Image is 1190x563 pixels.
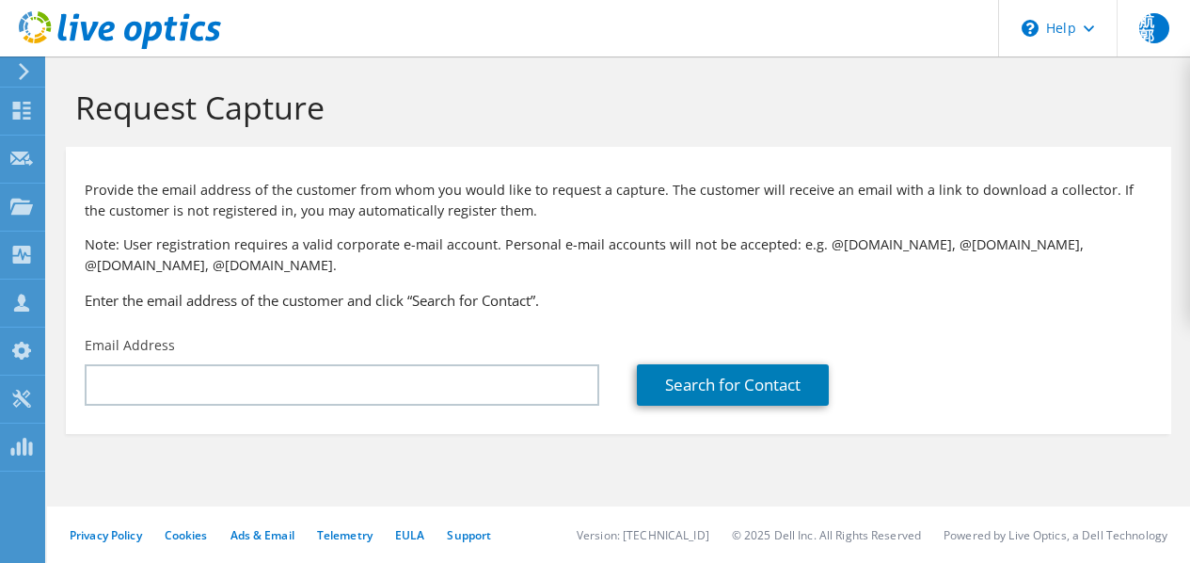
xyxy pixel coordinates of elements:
[85,336,175,355] label: Email Address
[1022,20,1039,37] svg: \n
[85,180,1152,221] p: Provide the email address of the customer from whom you would like to request a capture. The cust...
[944,527,1167,543] li: Powered by Live Optics, a Dell Technology
[317,527,373,543] a: Telemetry
[577,527,709,543] li: Version: [TECHNICAL_ID]
[165,527,208,543] a: Cookies
[75,88,1152,127] h1: Request Capture
[230,527,294,543] a: Ads & Email
[447,527,491,543] a: Support
[85,234,1152,276] p: Note: User registration requires a valid corporate e-mail account. Personal e-mail accounts will ...
[1139,13,1169,43] span: 航郭
[70,527,142,543] a: Privacy Policy
[85,290,1152,311] h3: Enter the email address of the customer and click “Search for Contact”.
[732,527,921,543] li: © 2025 Dell Inc. All Rights Reserved
[395,527,424,543] a: EULA
[637,364,829,406] a: Search for Contact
